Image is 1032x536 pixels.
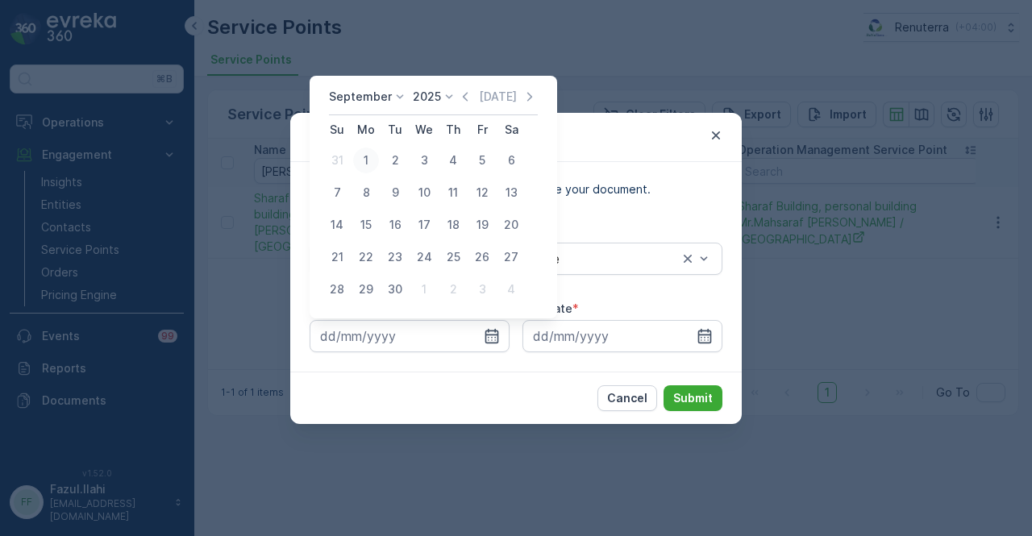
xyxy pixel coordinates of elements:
[469,148,495,173] div: 5
[353,180,379,206] div: 8
[440,276,466,302] div: 2
[439,115,468,144] th: Thursday
[498,244,524,270] div: 27
[322,115,352,144] th: Sunday
[411,148,437,173] div: 3
[440,148,466,173] div: 4
[673,390,713,406] p: Submit
[411,180,437,206] div: 10
[498,148,524,173] div: 6
[413,89,441,105] p: 2025
[382,180,408,206] div: 9
[411,244,437,270] div: 24
[353,148,379,173] div: 1
[324,212,350,238] div: 14
[468,115,497,144] th: Friday
[353,244,379,270] div: 22
[382,212,408,238] div: 16
[469,180,495,206] div: 12
[607,390,647,406] p: Cancel
[498,276,524,302] div: 4
[469,276,495,302] div: 3
[498,212,524,238] div: 20
[382,276,408,302] div: 30
[469,244,495,270] div: 26
[353,212,379,238] div: 15
[469,212,495,238] div: 19
[664,385,722,411] button: Submit
[310,320,510,352] input: dd/mm/yyyy
[324,244,350,270] div: 21
[479,89,517,105] p: [DATE]
[411,212,437,238] div: 17
[324,276,350,302] div: 28
[522,320,722,352] input: dd/mm/yyyy
[440,180,466,206] div: 11
[498,180,524,206] div: 13
[381,115,410,144] th: Tuesday
[329,89,392,105] p: September
[324,180,350,206] div: 7
[411,276,437,302] div: 1
[324,148,350,173] div: 31
[440,212,466,238] div: 18
[382,148,408,173] div: 2
[382,244,408,270] div: 23
[497,115,526,144] th: Saturday
[597,385,657,411] button: Cancel
[410,115,439,144] th: Wednesday
[440,244,466,270] div: 25
[352,115,381,144] th: Monday
[353,276,379,302] div: 29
